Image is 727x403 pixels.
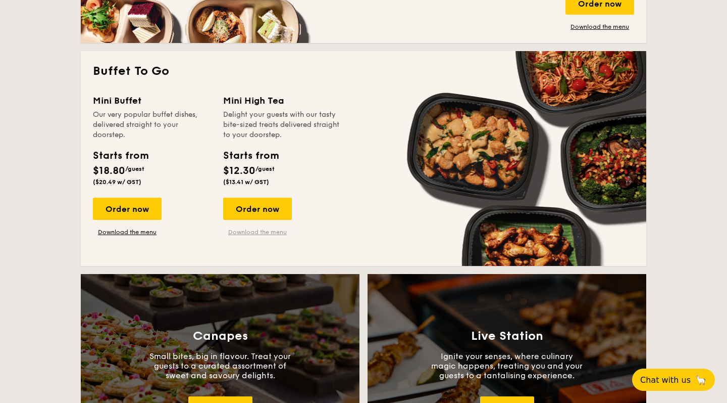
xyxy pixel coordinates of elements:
span: ($20.49 w/ GST) [93,178,141,186]
span: /guest [255,165,275,172]
div: Mini Buffet [93,94,211,108]
h3: Canapes [193,329,248,343]
a: Download the menu [565,23,634,31]
span: /guest [125,165,144,172]
p: Ignite your senses, where culinary magic happens, treating you and your guests to a tantalising e... [431,351,583,380]
h3: Live Station [471,329,543,343]
a: Download the menu [93,228,162,236]
div: Mini High Tea [223,94,341,108]
button: Chat with us🦙 [632,369,715,391]
div: Starts from [223,148,278,163]
span: $18.80 [93,165,125,177]
span: 🦙 [695,374,707,386]
h2: Buffet To Go [93,63,634,79]
span: $12.30 [223,165,255,177]
div: Order now [223,198,292,220]
a: Download the menu [223,228,292,236]
span: Chat with us [640,375,691,385]
div: Starts from [93,148,148,163]
p: Small bites, big in flavour. Treat your guests to a curated assortment of sweet and savoury delig... [144,351,296,380]
span: ($13.41 w/ GST) [223,178,269,186]
div: Order now [93,198,162,220]
div: Delight your guests with our tasty bite-sized treats delivered straight to your doorstep. [223,110,341,140]
div: Our very popular buffet dishes, delivered straight to your doorstep. [93,110,211,140]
